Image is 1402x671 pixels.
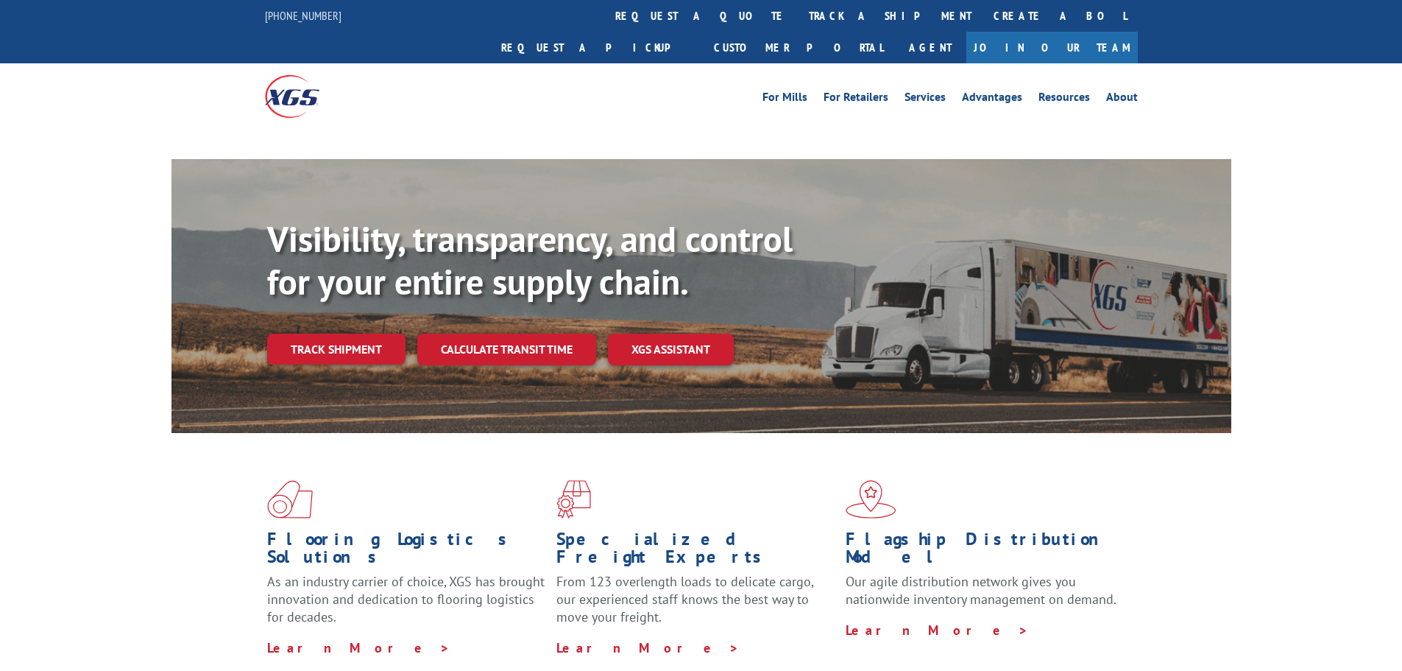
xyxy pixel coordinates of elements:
[267,216,793,304] b: Visibility, transparency, and control for your entire supply chain.
[846,622,1029,639] a: Learn More >
[1038,91,1090,108] a: Resources
[267,639,450,656] a: Learn More >
[556,530,835,573] h1: Specialized Freight Experts
[267,530,545,573] h1: Flooring Logistics Solutions
[556,480,591,519] img: xgs-icon-focused-on-flooring-red
[417,334,596,365] a: Calculate transit time
[490,32,703,63] a: Request a pickup
[966,32,1138,63] a: Join Our Team
[267,480,313,519] img: xgs-icon-total-supply-chain-intelligence-red
[556,573,835,639] p: From 123 overlength loads to delicate cargo, our experienced staff knows the best way to move you...
[846,573,1116,608] span: Our agile distribution network gives you nationwide inventory management on demand.
[556,639,740,656] a: Learn More >
[267,573,545,625] span: As an industry carrier of choice, XGS has brought innovation and dedication to flooring logistics...
[846,480,896,519] img: xgs-icon-flagship-distribution-model-red
[762,91,807,108] a: For Mills
[267,334,406,365] a: Track shipment
[894,32,966,63] a: Agent
[904,91,946,108] a: Services
[703,32,894,63] a: Customer Portal
[824,91,888,108] a: For Retailers
[608,334,734,365] a: XGS ASSISTANT
[1106,91,1138,108] a: About
[962,91,1022,108] a: Advantages
[265,8,341,23] a: [PHONE_NUMBER]
[846,530,1124,573] h1: Flagship Distribution Model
